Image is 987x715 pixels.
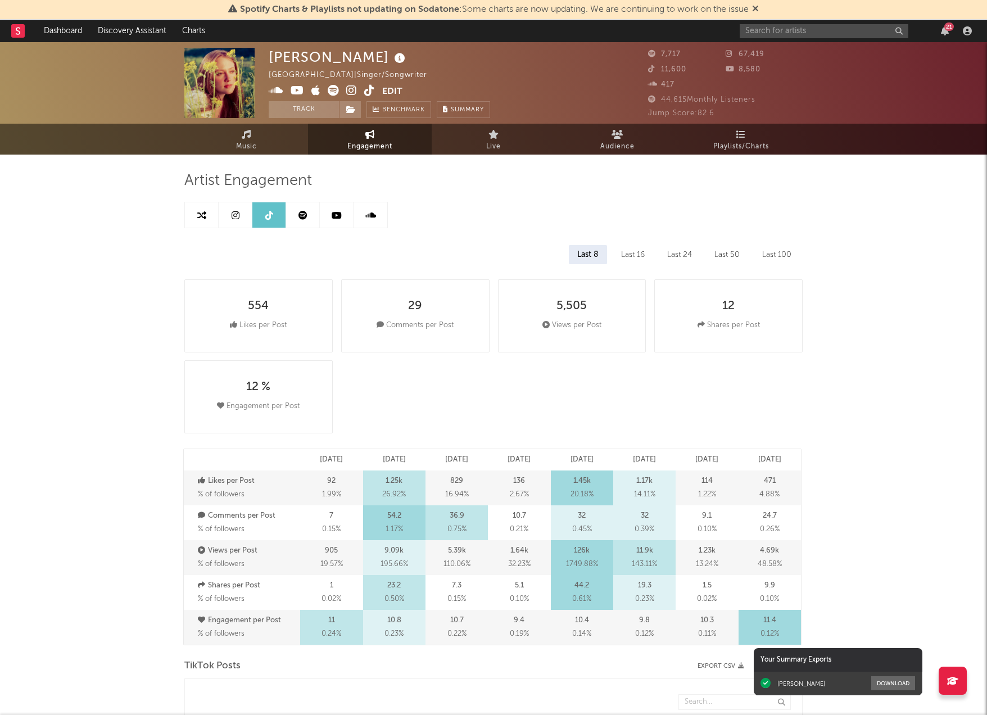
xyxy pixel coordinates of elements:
[648,66,686,73] span: 11,600
[269,48,408,66] div: [PERSON_NAME]
[447,592,466,606] span: 0.15 %
[578,509,586,523] p: 32
[754,245,800,264] div: Last 100
[510,544,528,558] p: 1.64k
[678,694,791,710] input: Search...
[450,614,464,627] p: 10.7
[408,300,422,313] div: 29
[508,453,531,467] p: [DATE]
[329,509,333,523] p: 7
[377,319,454,332] div: Comments per Post
[198,491,245,498] span: % of followers
[556,300,587,313] div: 5,505
[572,627,591,641] span: 0.14 %
[638,579,651,592] p: 19.3
[513,509,526,523] p: 10.7
[752,5,759,14] span: Dismiss
[508,558,531,571] span: 32.23 %
[198,544,297,558] p: Views per Post
[697,592,717,606] span: 0.02 %
[384,592,404,606] span: 0.50 %
[722,300,735,313] div: 12
[515,579,524,592] p: 5.1
[764,474,776,488] p: 471
[240,5,749,14] span: : Some charts are now updating. We are continuing to work on the issue
[320,453,343,467] p: [DATE]
[636,544,653,558] p: 11.9k
[382,85,402,99] button: Edit
[383,453,406,467] p: [DATE]
[510,523,528,536] span: 0.21 %
[760,592,779,606] span: 0.10 %
[572,523,592,536] span: 0.45 %
[387,579,401,592] p: 23.2
[871,676,915,690] button: Download
[514,614,524,627] p: 9.4
[384,627,404,641] span: 0.23 %
[447,627,467,641] span: 0.22 %
[632,558,657,571] span: 143.11 %
[198,474,297,488] p: Likes per Post
[325,544,338,558] p: 905
[513,474,525,488] p: 136
[90,20,174,42] a: Discovery Assistant
[384,544,404,558] p: 9.09k
[448,544,466,558] p: 5.39k
[451,107,484,113] span: Summary
[706,245,748,264] div: Last 50
[443,558,470,571] span: 110.06 %
[944,22,954,31] div: 21
[386,474,402,488] p: 1.25k
[198,614,297,627] p: Engagement per Post
[322,523,341,536] span: 0.15 %
[322,488,341,501] span: 1.99 %
[760,523,780,536] span: 0.26 %
[740,24,908,38] input: Search for artists
[320,558,343,571] span: 19.57 %
[450,474,463,488] p: 829
[760,544,779,558] p: 4.69k
[240,5,459,14] span: Spotify Charts & Playlists not updating on Sodatone
[698,663,744,669] button: Export CSV
[432,124,555,155] a: Live
[198,526,245,533] span: % of followers
[236,140,257,153] span: Music
[366,101,431,118] a: Benchmark
[648,96,755,103] span: 44,615 Monthly Listeners
[198,595,245,603] span: % of followers
[573,474,591,488] p: 1.45k
[198,579,297,592] p: Shares per Post
[510,592,529,606] span: 0.10 %
[574,579,589,592] p: 44.2
[659,245,700,264] div: Last 24
[246,381,270,394] div: 12 %
[648,51,681,58] span: 7,717
[701,474,713,488] p: 114
[777,680,825,687] div: [PERSON_NAME]
[698,523,717,536] span: 0.10 %
[758,453,781,467] p: [DATE]
[726,51,764,58] span: 67,419
[269,69,440,82] div: [GEOGRAPHIC_DATA] | Singer/Songwriter
[633,453,656,467] p: [DATE]
[382,488,406,501] span: 26.92 %
[327,474,336,488] p: 92
[698,488,716,501] span: 1.22 %
[510,627,529,641] span: 0.19 %
[635,592,654,606] span: 0.23 %
[184,174,312,188] span: Artist Engagement
[571,488,594,501] span: 20.18 %
[569,245,607,264] div: Last 8
[760,627,779,641] span: 0.12 %
[198,630,245,637] span: % of followers
[386,523,403,536] span: 1.17 %
[450,509,464,523] p: 36.9
[635,627,654,641] span: 0.12 %
[758,558,782,571] span: 48.58 %
[387,614,401,627] p: 10.8
[702,509,712,523] p: 9.1
[726,66,760,73] span: 8,580
[382,103,425,117] span: Benchmark
[445,488,469,501] span: 16.94 %
[700,614,714,627] p: 10.3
